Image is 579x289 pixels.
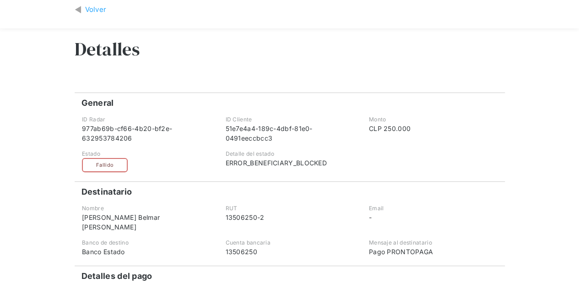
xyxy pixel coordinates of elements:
div: Estado [82,150,210,158]
div: RUT [225,204,353,213]
h4: General [81,98,114,109]
h4: Detalles del pago [81,271,152,282]
div: Detalle del estado [225,150,353,158]
div: Nombre [82,204,210,213]
div: Fallido [82,158,128,172]
h4: Destinatario [81,186,132,197]
div: 51e7e4a4-189c-4dbf-81e0-0491eeccbcc3 [225,124,353,143]
div: Volver [85,5,107,15]
div: Cuenta bancaria [225,239,353,247]
div: 977ab69b-cf66-4b20-bf2e-632953784206 [82,124,210,143]
div: Mensaje al destinatario [369,239,497,247]
div: ID Cliente [225,115,353,124]
div: CLP 250.000 [369,124,497,133]
div: Pago PRONTOPAGA [369,247,497,256]
div: Email [369,204,497,213]
div: 13506250-2 [225,213,353,222]
a: Volver [75,5,107,15]
div: - [369,213,497,222]
div: ERROR_BENEFICIARY_BLOCKED [225,158,353,168]
div: Monto [369,115,497,124]
div: 13506250 [225,247,353,256]
div: Banco Estado [82,247,210,256]
div: Banco de destino [82,239,210,247]
div: ID Radar [82,115,210,124]
div: [PERSON_NAME] Belmar [PERSON_NAME] [82,213,210,232]
h3: Detalles [75,38,140,60]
